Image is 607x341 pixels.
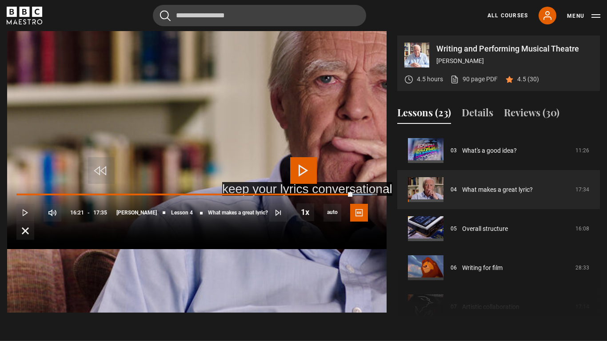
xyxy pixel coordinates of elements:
[160,10,171,21] button: Submit the search query
[487,12,528,20] a: All Courses
[7,36,387,249] video-js: Video Player
[323,204,341,222] div: Current quality: 720p
[16,194,377,195] div: Progress Bar
[44,204,61,222] button: Mute
[567,12,600,20] button: Toggle navigation
[70,205,84,221] span: 16:21
[397,105,451,124] button: Lessons (23)
[7,7,42,24] svg: BBC Maestro
[462,263,503,273] a: Writing for film
[436,56,593,66] p: [PERSON_NAME]
[16,204,34,222] button: Play
[269,204,287,222] button: Next Lesson
[208,210,268,215] span: What makes a great lyric?
[88,210,90,216] span: -
[171,210,193,215] span: Lesson 4
[93,205,107,221] span: 17:35
[153,5,366,26] input: Search
[323,204,341,222] span: auto
[296,203,314,221] button: Playback Rate
[116,210,157,215] span: [PERSON_NAME]
[350,204,368,222] button: Captions
[462,185,533,194] a: What makes a great lyric?
[450,75,498,84] a: 90 page PDF
[504,105,559,124] button: Reviews (30)
[517,75,539,84] p: 4.5 (30)
[462,105,493,124] button: Details
[417,75,443,84] p: 4.5 hours
[16,222,34,240] button: Fullscreen
[436,45,593,53] p: Writing and Performing Musical Theatre
[462,224,508,234] a: Overall structure
[462,146,517,155] a: What's a good idea?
